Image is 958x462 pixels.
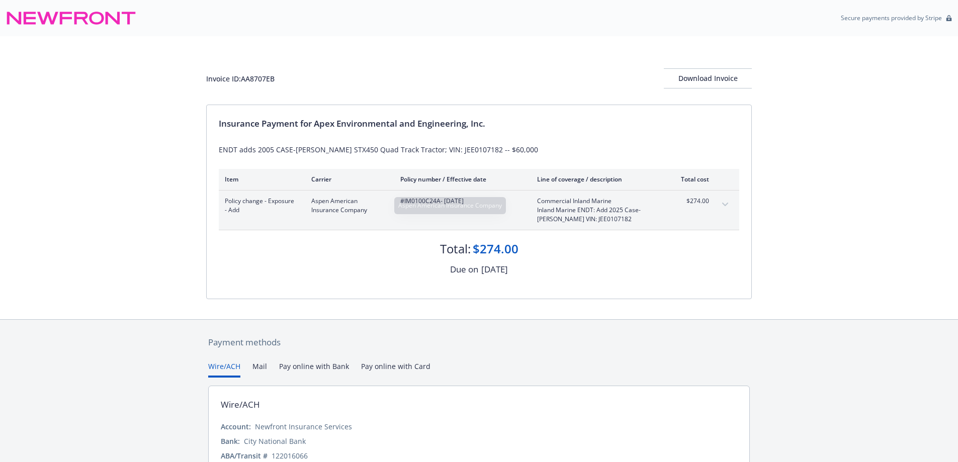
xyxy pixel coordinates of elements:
[537,175,655,183] div: Line of coverage / description
[481,263,508,276] div: [DATE]
[450,263,478,276] div: Due on
[221,421,251,432] div: Account:
[717,197,733,213] button: expand content
[361,361,430,378] button: Pay online with Card
[255,421,352,432] div: Newfront Insurance Services
[400,175,521,183] div: Policy number / Effective date
[221,450,268,461] div: ABA/Transit #
[537,197,655,206] span: Commercial Inland Marine
[208,336,750,349] div: Payment methods
[252,361,267,378] button: Mail
[311,197,384,215] span: Aspen American Insurance Company
[221,436,240,446] div: Bank:
[206,73,275,84] div: Invoice ID: AA8707EB
[272,450,308,461] div: 122016066
[219,117,739,130] div: Insurance Payment for Apex Environmental and Engineering, Inc.
[219,191,739,230] div: Policy change - Exposure - AddAspen American Insurance Company#IM0100C24A- [DATE]Commercial Inlan...
[244,436,306,446] div: City National Bank
[279,361,349,378] button: Pay online with Bank
[671,175,709,183] div: Total cost
[664,69,752,88] div: Download Invoice
[219,144,739,155] div: ENDT adds 2005 CASE-[PERSON_NAME] STX450 Quad Track Tractor; VIN: JEE0107182 -- $60,000
[311,175,384,183] div: Carrier
[664,68,752,88] button: Download Invoice
[473,240,518,257] div: $274.00
[671,197,709,206] span: $274.00
[537,197,655,224] span: Commercial Inland MarineInland Marine ENDT: Add 2025 Case-[PERSON_NAME] VIN: JEE0107182
[440,240,471,257] div: Total:
[225,197,295,215] span: Policy change - Exposure - Add
[225,175,295,183] div: Item
[221,398,260,411] div: Wire/ACH
[841,14,942,22] p: Secure payments provided by Stripe
[208,361,240,378] button: Wire/ACH
[537,206,655,224] span: Inland Marine ENDT: Add 2025 Case-[PERSON_NAME] VIN: JEE0107182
